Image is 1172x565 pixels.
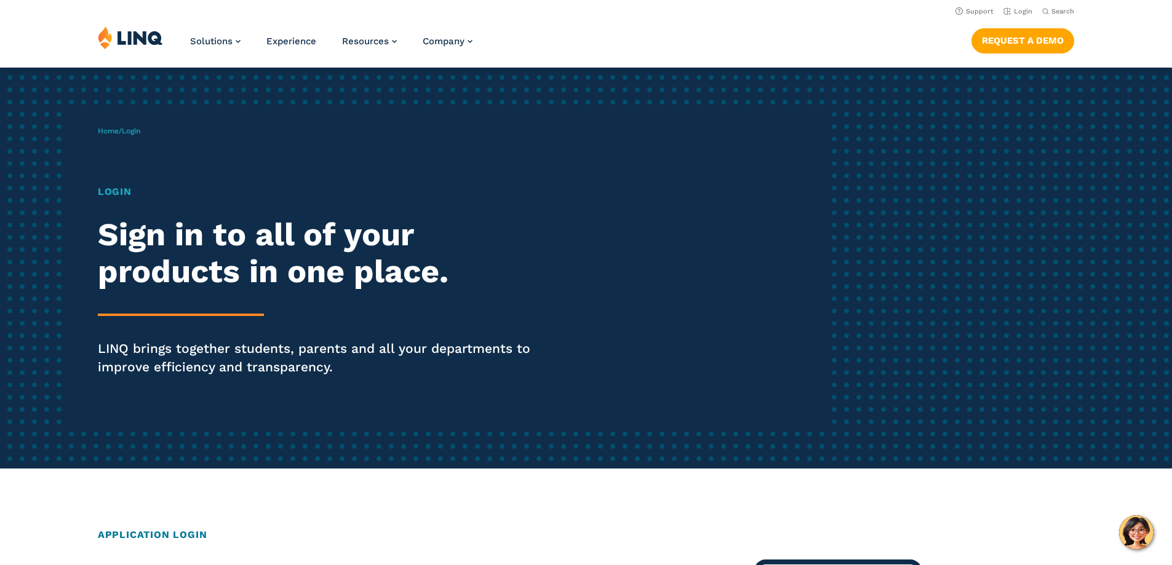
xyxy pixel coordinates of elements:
span: Resources [342,36,389,47]
a: Solutions [190,36,241,47]
a: Experience [266,36,316,47]
nav: Primary Navigation [190,26,472,66]
nav: Button Navigation [971,26,1074,53]
h1: Login [98,184,549,199]
p: LINQ brings together students, parents and all your departments to improve efficiency and transpa... [98,339,549,376]
a: Support [955,7,994,15]
a: Home [98,127,119,135]
a: Login [1003,7,1032,15]
img: LINQ | K‑12 Software [98,26,163,49]
h2: Sign in to all of your products in one place. [98,216,549,290]
span: Company [423,36,464,47]
span: Solutions [190,36,233,47]
span: Login [122,127,140,135]
span: Search [1051,7,1074,15]
a: Resources [342,36,397,47]
h2: Application Login [98,527,1074,542]
a: Company [423,36,472,47]
span: / [98,127,140,135]
button: Open Search Bar [1042,7,1074,16]
a: Request a Demo [971,28,1074,53]
button: Hello, have a question? Let’s chat. [1119,515,1154,550]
